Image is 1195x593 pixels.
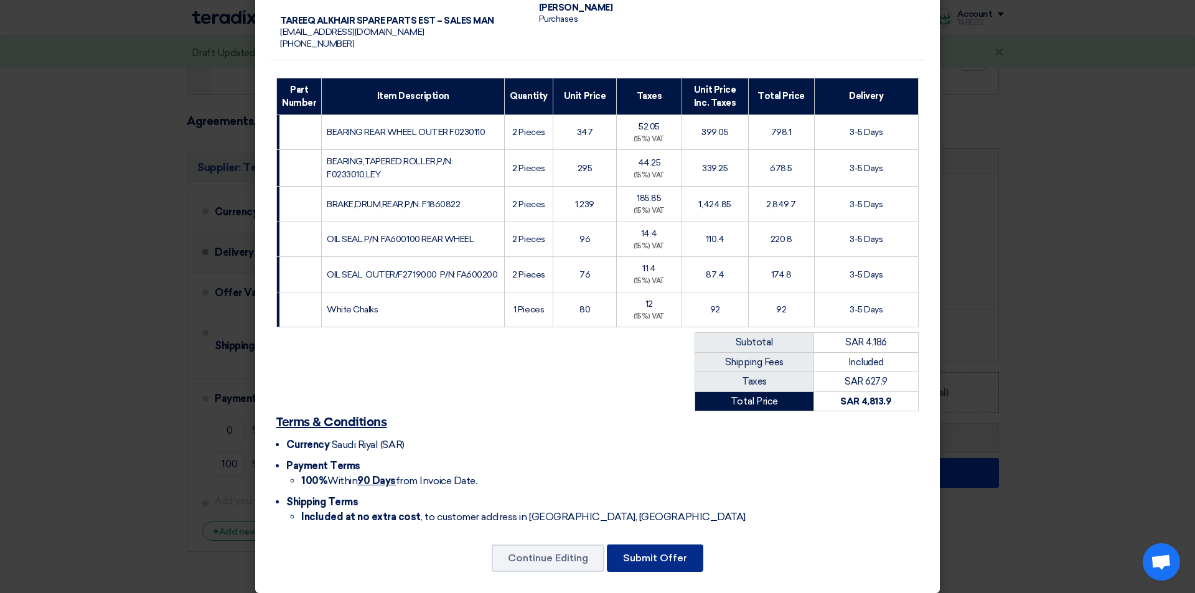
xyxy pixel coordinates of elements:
[512,163,545,174] span: 2 Pieces
[327,234,474,245] span: OIL SEAL P/N: FA600100 REAR WHEEL
[695,333,814,353] td: Subtotal
[280,27,424,37] span: [EMAIL_ADDRESS][DOMAIN_NAME]
[579,234,590,245] span: 96
[776,304,786,315] span: 92
[771,269,792,280] span: 174.8
[286,460,360,472] span: Payment Terms
[553,78,617,114] th: Unit Price
[286,496,358,508] span: Shipping Terms
[332,439,405,451] span: Saudi Riyal (SAR)
[850,304,883,315] span: 3-5 Days
[695,352,814,372] td: Shipping Fees
[850,163,883,174] span: 3-5 Days
[617,78,682,114] th: Taxes
[280,39,354,49] span: [PHONE_NUMBER]
[850,199,883,210] span: 3-5 Days
[286,439,329,451] span: Currency
[845,376,888,387] span: SAR 627.9
[850,127,883,138] span: 3-5 Days
[771,127,792,138] span: 798.1
[637,193,661,203] span: 185.85
[539,2,613,13] span: [PERSON_NAME]
[710,304,720,315] span: 92
[641,228,657,239] span: 14.4
[301,510,919,525] li: , to customer address in [GEOGRAPHIC_DATA], [GEOGRAPHIC_DATA]
[575,199,594,210] span: 1,239
[642,263,655,274] span: 11.4
[771,234,792,245] span: 220.8
[706,234,724,245] span: 110.4
[701,127,728,138] span: 399.05
[766,199,796,210] span: 2,849.7
[505,78,553,114] th: Quantity
[577,127,593,138] span: 347
[301,475,477,487] span: Within from Invoice Date.
[682,78,748,114] th: Unit Price Inc. Taxes
[622,206,676,217] div: (15%) VAT
[622,241,676,252] div: (15%) VAT
[622,134,676,145] div: (15%) VAT
[579,269,590,280] span: 76
[276,416,387,429] u: Terms & Conditions
[512,127,545,138] span: 2 Pieces
[770,163,792,174] span: 678.5
[695,372,814,392] td: Taxes
[512,199,545,210] span: 2 Pieces
[850,269,883,280] span: 3-5 Days
[638,157,661,168] span: 44.25
[645,299,653,309] span: 12
[1143,543,1180,581] a: Open chat
[513,304,544,315] span: 1 Pieces
[322,78,505,114] th: Item Description
[539,14,578,24] span: Purchases
[698,199,731,210] span: 1,424.85
[579,304,590,315] span: 80
[512,269,545,280] span: 2 Pieces
[327,127,485,138] span: BEARING REAR WHEEL OUTER F0230110
[622,170,676,181] div: (15%) VAT
[695,391,814,411] td: Total Price
[814,78,919,114] th: Delivery
[639,121,660,132] span: 52.05
[277,78,322,114] th: Part Number
[607,544,703,572] button: Submit Offer
[327,269,497,280] span: OIL SEAL OUTER/F2719000 P/N: FA600200
[848,357,884,368] span: Included
[622,312,676,322] div: (15%) VAT
[512,234,545,245] span: 2 Pieces
[357,475,396,487] u: 90 Days
[840,396,891,407] strong: SAR 4,813.9
[702,163,728,174] span: 339.25
[578,163,593,174] span: 295
[622,276,676,287] div: (15%) VAT
[706,269,724,280] span: 87.4
[327,199,460,210] span: BRAKE,DRUM,REAR,P/N: F1860822
[813,333,918,353] td: SAR 4,186
[748,78,814,114] th: Total Price
[327,304,378,315] span: White Chalks
[327,156,452,180] span: BEARING,TAPERED,ROLLER,P/N: F0233010,LEY
[850,234,883,245] span: 3-5 Days
[301,475,327,487] strong: 100%
[301,511,421,523] strong: Included at no extra cost
[280,16,519,27] div: TAREEQ ALKHAIR SPARE PARTS EST – SALES MAN
[492,544,604,572] button: Continue Editing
